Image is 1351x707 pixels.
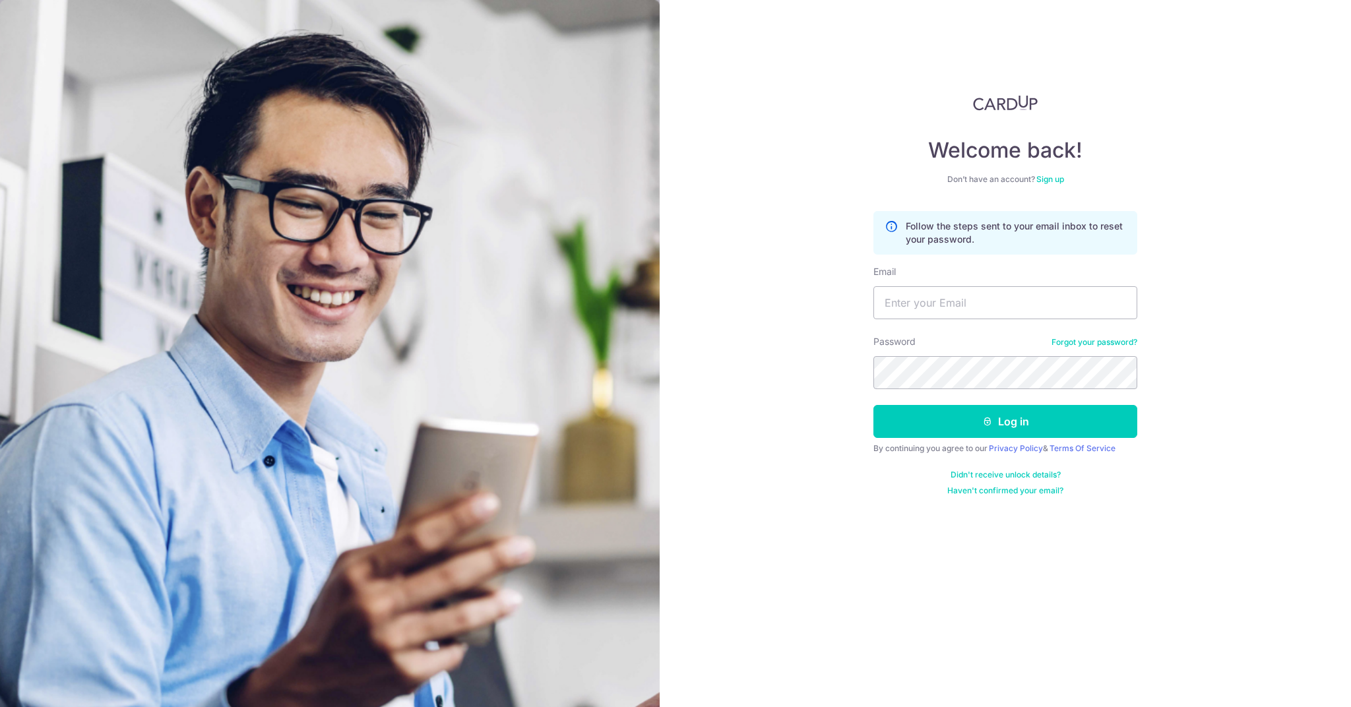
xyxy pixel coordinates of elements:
div: Don’t have an account? [873,174,1137,185]
a: Sign up [1036,174,1064,184]
p: Follow the steps sent to your email inbox to reset your password. [906,220,1126,246]
a: Forgot your password? [1052,337,1137,348]
h4: Welcome back! [873,137,1137,164]
div: By continuing you agree to our & [873,443,1137,454]
a: Terms Of Service [1050,443,1115,453]
a: Privacy Policy [989,443,1043,453]
button: Log in [873,405,1137,438]
a: Didn't receive unlock details? [951,470,1061,480]
img: CardUp Logo [973,95,1038,111]
label: Email [873,265,896,278]
input: Enter your Email [873,286,1137,319]
label: Password [873,335,916,348]
a: Haven't confirmed your email? [947,485,1063,496]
